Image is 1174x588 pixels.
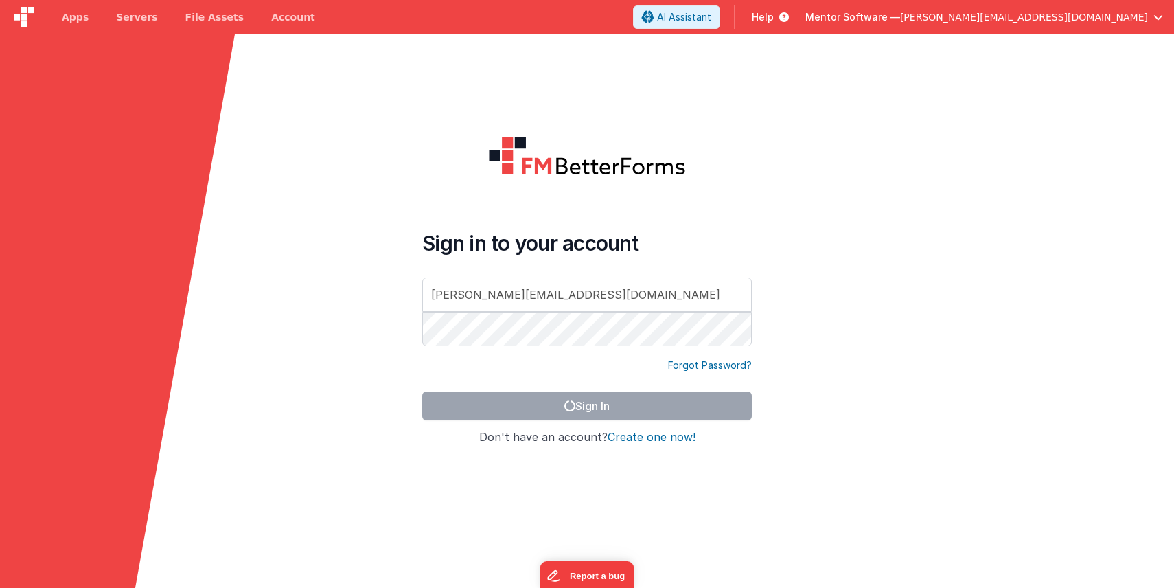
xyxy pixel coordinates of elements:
button: Sign In [422,392,752,420]
span: Help [752,10,774,24]
button: AI Assistant [633,5,720,29]
h4: Sign in to your account [422,231,752,256]
span: Servers [116,10,157,24]
h4: Don't have an account? [422,431,752,444]
input: Email Address [422,278,752,312]
span: Mentor Software — [805,10,900,24]
span: File Assets [185,10,244,24]
a: Forgot Password? [668,359,752,372]
span: AI Assistant [657,10,711,24]
span: [PERSON_NAME][EMAIL_ADDRESS][DOMAIN_NAME] [900,10,1148,24]
button: Mentor Software — [PERSON_NAME][EMAIL_ADDRESS][DOMAIN_NAME] [805,10,1163,24]
span: Apps [62,10,89,24]
button: Create one now! [608,431,695,444]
